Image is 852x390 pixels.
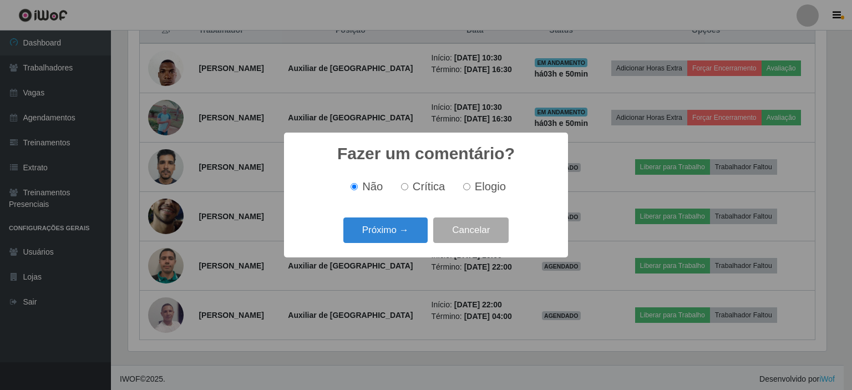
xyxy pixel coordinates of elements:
input: Crítica [401,183,408,190]
button: Cancelar [433,217,509,244]
span: Não [362,180,383,193]
h2: Fazer um comentário? [337,144,515,164]
span: Elogio [475,180,506,193]
input: Não [351,183,358,190]
button: Próximo → [343,217,428,244]
input: Elogio [463,183,470,190]
span: Crítica [413,180,445,193]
